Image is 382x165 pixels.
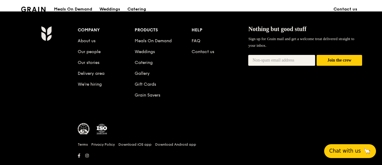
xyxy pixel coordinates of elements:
a: Weddings [96,0,124,18]
span: Sign up for Grain mail and get a welcome treat delivered straight to your inbox. [248,36,354,48]
div: Products [135,26,192,34]
h6: Revision [17,160,365,165]
a: Gift Cards [135,82,156,87]
a: Delivery area [78,71,105,76]
div: Help [192,26,249,34]
a: Our people [78,49,101,54]
a: Download Android app [155,142,196,147]
img: MUIS Halal Certified [78,123,90,135]
a: Catering [124,0,150,18]
a: FAQ [192,38,200,43]
a: About us [78,38,95,43]
a: Privacy Policy [91,142,115,147]
a: Our stories [78,60,99,65]
div: Company [78,26,135,34]
div: Meals On Demand [54,0,92,18]
a: Weddings [135,49,155,54]
a: Contact us [192,49,214,54]
span: Nothing but good stuff [248,26,306,32]
span: 🦙 [363,147,371,155]
input: Non-spam email address [248,55,315,66]
img: Grain [41,26,52,41]
button: Chat with us🦙 [324,144,376,158]
div: Catering [127,0,146,18]
a: We’re hiring [78,82,102,87]
div: Weddings [99,0,120,18]
a: Meals On Demand [135,38,172,43]
img: ISO Certified [96,123,108,135]
span: Chat with us [329,147,361,155]
a: Gallery [135,71,150,76]
button: Join the crew [317,55,362,66]
a: Catering [135,60,153,65]
a: Download iOS app [118,142,152,147]
a: Grain Savers [135,93,160,98]
img: Grain [21,7,45,12]
a: Terms [78,142,88,147]
a: Contact us [330,0,361,18]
